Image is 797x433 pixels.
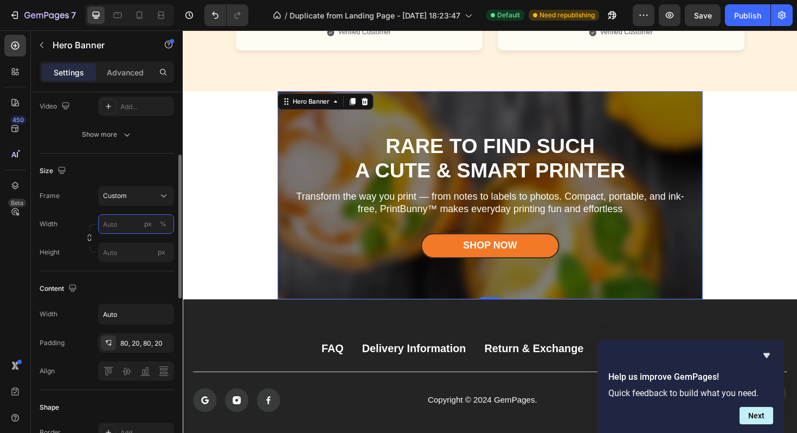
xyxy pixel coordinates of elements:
button: px [157,218,170,231]
div: Content [40,282,79,296]
label: Height [40,247,60,257]
button: 7 [4,4,81,26]
a: Delivery Information [189,328,301,345]
input: Auto [99,304,173,324]
p: Hero Banner [53,39,145,52]
div: Padding [40,338,65,348]
input: px [98,243,174,262]
div: Video [40,99,72,114]
div: Help us improve GemPages! [608,349,773,424]
button: Next question [740,407,773,424]
p: Advanced [107,67,144,78]
span: Save [694,11,712,20]
img: gempages_585831994915553995-102e4c2a-75ac-4624-8497-baa358898bb1.png [508,384,534,399]
p: Transform the way you print — from notes to labels to photos. Compact, portable, and ink-free, Pr... [112,170,538,196]
p: Copyright © 2024 GemPages. [217,386,416,398]
div: Rich Text Editor. Editing area: main [111,169,539,198]
input: px% [98,214,174,234]
div: 80, 20, 80, 20 [120,339,171,348]
strong: RARE TO FIND SUCH [215,110,436,134]
h2: Help us improve GemPages! [608,371,773,384]
div: Publish [734,10,761,21]
div: Width [40,309,57,319]
div: Delivery Information [190,329,300,344]
div: Hero Banner [114,71,157,80]
p: ⁠⁠⁠⁠⁠⁠⁠ [112,109,538,161]
span: / [285,10,287,21]
span: Default [497,10,520,20]
a: FAQ [146,328,171,345]
span: px [158,248,165,256]
div: FAQ [147,329,170,344]
button: % [142,218,155,231]
p: Quick feedback to build what you need. [608,388,773,398]
div: % [160,219,166,229]
button: Custom [98,186,174,206]
strong: A CUTE & SMART PRINTER [182,136,468,160]
span: Duplicate from Landing Page - [DATE] 18:23:47 [290,10,460,21]
div: Return & Exchange [319,329,425,344]
div: 450 [10,116,26,124]
button: Show more [40,125,174,144]
div: Contact Us [444,329,504,344]
p: 7 [71,9,76,22]
img: gempages_585831994915553995-c993d1e0-7de7-4922-84c2-dd75fd696e32.png [538,384,564,399]
button: Publish [725,4,770,26]
a: Return & Exchange [318,328,426,345]
img: gempages_585831994915553995-2acf7724-517e-40a0-baa3-298d124268e3.png [597,384,624,399]
a: Contact Us [443,328,505,345]
div: Align [40,366,55,376]
div: Size [40,164,68,179]
div: px [144,219,152,229]
a: Shop Now [252,215,398,241]
div: Undo/Redo [204,4,248,26]
div: Add... [120,102,171,112]
label: Frame [40,191,60,201]
img: gempages_585831994915553995-78174af0-0fe1-4431-99fe-ef92f0f8aaeb.png [568,384,594,399]
iframe: Design area [183,30,797,433]
span: Custom [103,191,127,201]
label: Width [40,219,57,229]
button: Save [685,4,721,26]
h2: Rich Text Editor. Editing area: main [111,108,539,162]
span: Need republishing [539,10,595,20]
div: Show more [82,129,132,140]
div: Beta [8,199,26,207]
p: Settings [54,67,84,78]
img: gempages_585831994915553995-9526144a-8fc6-45bd-b20e-1c934d006573.png [478,384,504,399]
div: Shop Now [297,221,353,235]
button: Hide survey [760,349,773,362]
div: Shape [40,403,59,412]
